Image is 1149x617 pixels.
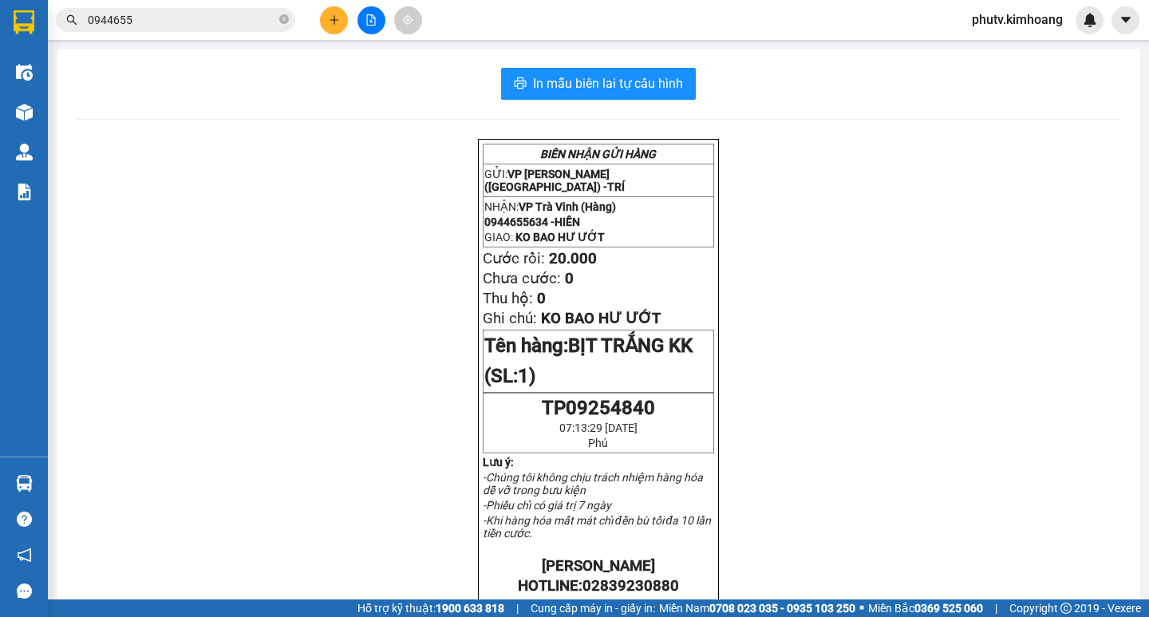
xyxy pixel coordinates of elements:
[484,168,713,193] p: GỬI:
[501,68,696,100] button: printerIn mẫu biên lai tự cấu hình
[16,64,33,81] img: warehouse-icon
[16,104,33,121] img: warehouse-icon
[518,365,535,387] span: 1)
[555,216,580,228] span: HIỀN
[17,583,32,599] span: message
[514,77,527,92] span: printer
[709,602,855,615] strong: 0708 023 035 - 0935 103 250
[483,250,545,267] span: Cước rồi:
[659,599,855,617] span: Miền Nam
[484,200,713,213] p: NHẬN:
[542,397,655,419] span: TP09254840
[518,577,679,595] strong: HOTLINE:
[531,599,655,617] span: Cung cấp máy in - giấy in:
[483,471,703,496] em: -Chúng tôi không chịu trách nhiệm hàng hóa dễ vỡ trong bưu kiện
[16,144,33,160] img: warehouse-icon
[549,250,597,267] span: 20.000
[436,602,504,615] strong: 1900 633 818
[582,577,679,595] span: 02839230880
[1060,603,1072,614] span: copyright
[1111,6,1139,34] button: caret-down
[402,14,413,26] span: aim
[533,73,683,93] span: In mẫu biên lai tự cấu hình
[959,10,1076,30] span: phutv.kimhoang
[329,14,340,26] span: plus
[565,270,574,287] span: 0
[484,334,693,387] span: Tên hàng:
[484,216,580,228] span: 0944655634 -
[483,290,533,307] span: Thu hộ:
[484,231,605,243] span: GIAO:
[515,231,605,243] span: KO BAO HƯ ƯỚT
[394,6,422,34] button: aim
[16,475,33,492] img: warehouse-icon
[16,184,33,200] img: solution-icon
[1083,13,1097,27] img: icon-new-feature
[320,6,348,34] button: plus
[914,602,983,615] strong: 0369 525 060
[859,605,864,611] span: ⚪️
[17,512,32,527] span: question-circle
[483,270,561,287] span: Chưa cước:
[14,10,34,34] img: logo-vxr
[483,514,712,540] em: -Khi hàng hóa mất mát chỉ đền bù tối đa 10 lần tiền cước.
[88,11,276,29] input: Tìm tên, số ĐT hoặc mã đơn
[484,334,693,387] span: BỊT TRẮNG KK (SL:
[279,13,289,28] span: close-circle
[483,310,537,327] span: Ghi chú:
[519,200,616,213] span: VP Trà Vinh (Hàng)
[542,557,655,575] strong: [PERSON_NAME]
[1119,13,1133,27] span: caret-down
[483,456,514,469] strong: Lưu ý:
[484,168,625,193] span: VP [PERSON_NAME] ([GEOGRAPHIC_DATA]) -
[607,180,625,193] span: TRÍ
[357,599,504,617] span: Hỗ trợ kỹ thuật:
[66,14,77,26] span: search
[540,148,656,160] strong: BIÊN NHẬN GỬI HÀNG
[541,310,661,327] span: KO BAO HƯ ƯỚT
[483,499,611,512] em: -Phiếu chỉ có giá trị 7 ngày
[537,290,546,307] span: 0
[995,599,997,617] span: |
[559,421,638,434] span: 07:13:29 [DATE]
[516,599,519,617] span: |
[365,14,377,26] span: file-add
[279,14,289,24] span: close-circle
[868,599,983,617] span: Miền Bắc
[17,548,32,563] span: notification
[357,6,385,34] button: file-add
[588,437,608,449] span: Phú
